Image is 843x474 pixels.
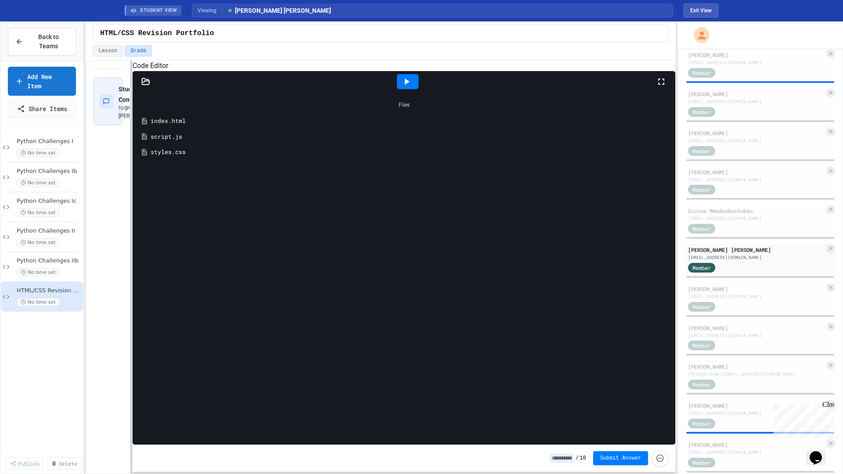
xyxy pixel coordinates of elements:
div: My Account [684,25,712,45]
a: Share Items [8,99,76,118]
div: [PERSON_NAME] [688,129,825,137]
div: [EMAIL_ADDRESS][DOMAIN_NAME] [688,215,825,222]
span: Python Challenges Ib [17,168,81,175]
span: Python Challenges IIb [17,257,81,265]
div: [PERSON_NAME] [688,363,825,370]
iframe: chat widget [806,439,834,465]
span: Member [692,341,711,349]
span: Member [692,420,711,427]
button: Exit student view [684,4,718,18]
button: Grade [125,45,152,57]
div: [EMAIL_ADDRESS][DOMAIN_NAME] [688,98,825,105]
span: HTML/CSS Revision Portfolio [17,287,81,294]
span: No time set [17,208,60,217]
span: Member [692,69,711,77]
span: Python Challenges I [17,138,81,145]
a: Add New Item [8,67,76,96]
span: Member [692,381,711,388]
span: Member [692,303,711,311]
span: Python Challenges Ic [17,197,81,205]
div: [PERSON_NAME] [688,51,825,59]
div: [PERSON_NAME] [688,402,825,409]
span: Member [692,108,711,116]
span: Back to Teams [29,32,68,51]
div: [EMAIL_ADDRESS][DOMAIN_NAME] [688,410,825,417]
div: [PERSON_NAME] [688,441,825,449]
span: STUDENT VIEW [140,7,177,14]
div: Chat with us now!Close [4,4,61,56]
span: No time set [17,238,60,247]
span: Viewing [198,7,223,14]
span: No time set [17,298,60,306]
button: Back to Teams [8,28,76,56]
span: Member [692,225,711,233]
button: Lesson [93,45,123,57]
iframe: chat widget [770,401,834,438]
div: [EMAIL_ADDRESS][DOMAIN_NAME] [688,137,825,144]
div: Divine Mmaduabuchukwu [688,207,825,215]
div: [EMAIL_ADDRESS][DOMAIN_NAME] [688,293,825,300]
span: Python Challenges II [17,227,81,235]
span: No time set [17,179,60,187]
span: [PERSON_NAME] [PERSON_NAME] [227,6,331,15]
span: Member [692,459,711,467]
span: No time set [17,149,60,157]
div: [PERSON_NAME] [688,90,825,98]
div: [EMAIL_ADDRESS][DOMAIN_NAME] [688,176,825,183]
div: [EMAIL_ADDRESS][DOMAIN_NAME] [688,332,825,339]
div: [PERSON_NAME] [688,285,825,293]
div: [PERSON_NAME] [PERSON_NAME] [688,246,825,254]
span: HTML/CSS Revision Portfolio [100,28,214,39]
div: [PERSON_NAME] [688,168,825,176]
div: [PERSON_NAME][EMAIL_ADDRESS][DOMAIN_NAME] [688,371,825,377]
div: [PERSON_NAME] [688,324,825,332]
span: Member [692,186,711,194]
a: Delete [47,457,81,470]
span: No time set [17,268,60,276]
div: [EMAIL_ADDRESS][DOMAIN_NAME] [688,449,825,456]
span: Member [692,147,711,155]
a: Publish [6,457,43,470]
div: [EMAIL_ADDRESS][DOMAIN_NAME] [688,254,825,261]
div: [EMAIL_ADDRESS][DOMAIN_NAME] [688,59,825,66]
span: Member [692,264,711,272]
